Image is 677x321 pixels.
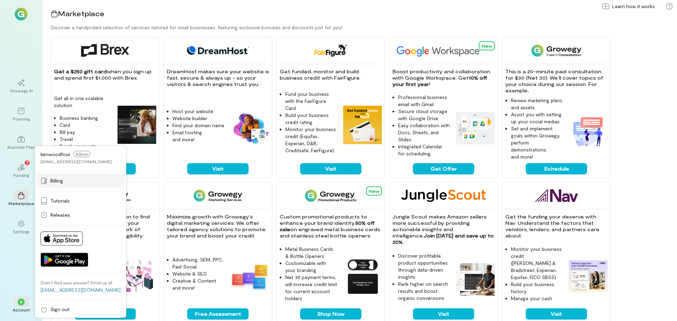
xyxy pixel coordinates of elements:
[167,214,269,239] p: Maximize growth with Growegy's digital marketing services. We offer tailored agency solutions to ...
[531,44,581,57] img: 1-on-1 Consultation
[51,24,677,31] div: Discover a handpicked selection of services tailored for small businesses, featuring exclusive bo...
[505,214,608,239] p: Get the funding your deserve with Nav. Understand the factors that vendors, lenders, and partners...
[285,91,337,112] li: Fund your business with the FairFigure Card
[13,229,30,234] div: Settings
[505,68,608,94] p: This is a 20-minute paid consultation for $30 (Net 30). We’ll cover topics of your choice during ...
[54,68,107,74] strong: Get a $250 gift card
[535,189,578,202] img: Nav
[511,125,563,160] li: Set and implement goals within Growegy, perform demonstrations and more!
[36,208,125,222] a: Releases
[172,115,225,122] li: Website builder
[8,215,34,240] a: Settings
[8,74,34,99] a: Growegy AI
[392,214,495,245] p: Jungle Scout makes Amazon sellers more successful by providing actionable insights and intelligence.
[117,257,156,296] img: Funding Consultation feature
[392,44,496,57] img: Google Workspace
[569,112,608,150] img: 1-on-1 Consultation feature
[54,68,156,81] p: when you sign up and spend first $1,000 with Brex.
[285,274,337,302] li: Net 30 payment terms, will increase credit limit for current account holders
[10,88,33,93] div: Growegy AI
[41,287,121,293] a: [EMAIL_ADDRESS][DOMAIN_NAME]
[526,308,587,320] button: Visit
[7,144,35,150] div: Business Plan
[612,3,655,10] span: Learn how it works
[285,260,337,274] li: Customizable with your branding
[36,194,125,208] a: Tutorials
[280,214,382,239] p: Custom promotional products to enhance your brand identity. on engraved metal business cards and ...
[172,129,225,143] li: Email hosting and more!
[187,163,249,174] button: Visit
[60,143,112,150] li: Reimbursements
[54,95,112,109] p: Get all in one scalable solution
[285,126,337,154] li: Monitor your business credit (Equifax, Experian, D&B, Creditsafe, FairFigure)
[36,302,125,316] a: Sign out
[398,94,450,108] li: Professional business email with Gmail
[187,308,249,320] button: Free Assessment
[398,280,450,302] li: Rank higher on search results and boost organic conversions
[511,111,563,125] li: Assist you with setting up your social medias
[194,189,243,202] img: Growegy - Marketing Services
[392,233,495,245] strong: Join [DATE] and save up to 20%.
[81,44,129,57] img: Brex
[60,115,112,122] li: Business banking
[300,308,361,320] button: Shop Now
[285,246,337,260] li: Metal Business Cards & Bottle Openers
[117,106,156,144] img: Brex feature
[13,116,30,122] div: Planning
[60,122,112,129] li: Card
[526,163,587,174] button: Schedule
[41,151,71,157] span: kenwoodfour
[13,172,29,178] div: Funding
[569,260,608,293] img: Nav feature
[36,174,125,188] a: Billing
[184,44,251,57] img: DreamHost
[369,189,379,193] span: New
[26,159,29,166] span: 7
[172,108,225,115] li: Host your website
[50,197,70,204] span: Tutorials
[60,129,112,136] li: Bill pay
[41,232,83,246] img: Download on App Store
[314,44,347,57] img: FairFigure
[60,136,112,143] li: Travel
[58,9,104,18] span: Marketplace
[41,280,112,285] div: Didn’t find your answer? Email us at
[8,293,34,318] div: *Account
[8,102,34,127] a: Planning
[8,186,34,212] a: Marketplace
[456,112,495,144] img: Google Workspace feature
[8,130,34,155] a: Business Plan
[401,189,486,202] img: Jungle Scout
[343,106,382,144] img: FairFigure feature
[398,122,450,143] li: Easy collaboration with Docs, Sheets, and Slides
[172,256,225,270] li: Advertising, SEM, PPC, Paid Social
[300,163,361,174] button: Visit
[73,151,90,157] span: Admin
[456,263,495,296] img: Jungle Scout feature
[398,108,450,122] li: Secure cloud storage with Google Drive
[511,281,563,295] li: Build your business history
[413,163,474,174] button: Get Offer
[8,158,34,184] a: Funding
[172,277,225,291] li: Creative & Content and more!
[172,122,225,129] li: Find your domain name
[305,189,357,202] img: Growegy Promo Products
[398,252,450,280] li: Discover profitable product opportunities through data-driven insights
[172,270,225,277] li: Website & SEO
[230,112,269,144] img: DreamHost feature
[8,200,34,206] div: Marketplace
[167,68,269,87] p: DreamHost makes sure your website is fast, secure & always up - so your visitors & search engines...
[392,68,495,87] p: Boost productivity and collaboration with Google Workspace. Get !
[285,112,337,126] li: Build your business credit rating
[413,308,474,320] button: Visit
[511,97,563,111] li: Review marketing plans and assets
[398,143,450,157] li: Integrated Calendar for scheduling
[41,253,88,267] img: Get it on Google Play
[50,306,69,313] span: Sign out
[41,159,112,164] div: [EMAIL_ADDRESS][DOMAIN_NAME]
[13,307,30,313] div: Account
[50,177,63,184] span: Billing
[280,220,376,232] strong: 50% off sale
[482,43,492,48] span: New
[280,68,382,81] p: Get funded, monitor and build business credit with FairFigure.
